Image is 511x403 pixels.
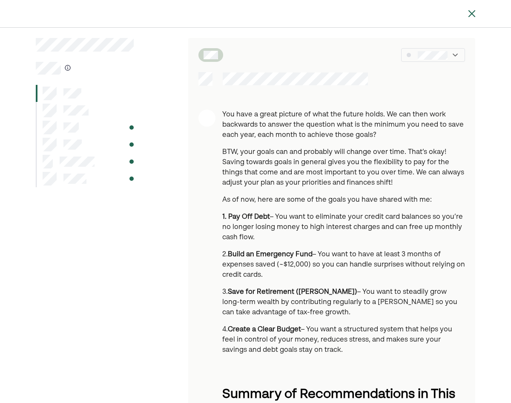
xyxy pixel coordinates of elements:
[228,326,301,333] strong: Create a Clear Budget
[222,214,270,220] strong: 1. Pay Off Debt
[222,147,465,188] p: BTW, your goals can and probably will change over time. That’s okay! Saving towards goals in gene...
[222,326,228,333] span: 4.
[222,195,465,205] p: As of now, here are some of the goals you have shared with me:
[222,110,465,140] p: You have a great picture of what the future holds. We can then work backwards to answer the quest...
[228,289,357,296] strong: Save for Retirement ([PERSON_NAME])
[222,251,465,278] span: – You want to have at least 3 months of expenses saved (~$12,000) so you can handle surprises wit...
[222,326,452,354] span: – You want a structured system that helps you feel in control of your money, reduces stress, and ...
[222,289,228,296] span: 3.
[222,289,457,316] span: – You want to steadily grow long-term wealth by contributing regularly to a [PERSON_NAME] so you ...
[228,251,313,258] strong: Build an Emergency Fund
[222,214,463,241] span: – You want to eliminate your credit card balances so you’re no longer losing money to high intere...
[222,251,228,258] span: 2.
